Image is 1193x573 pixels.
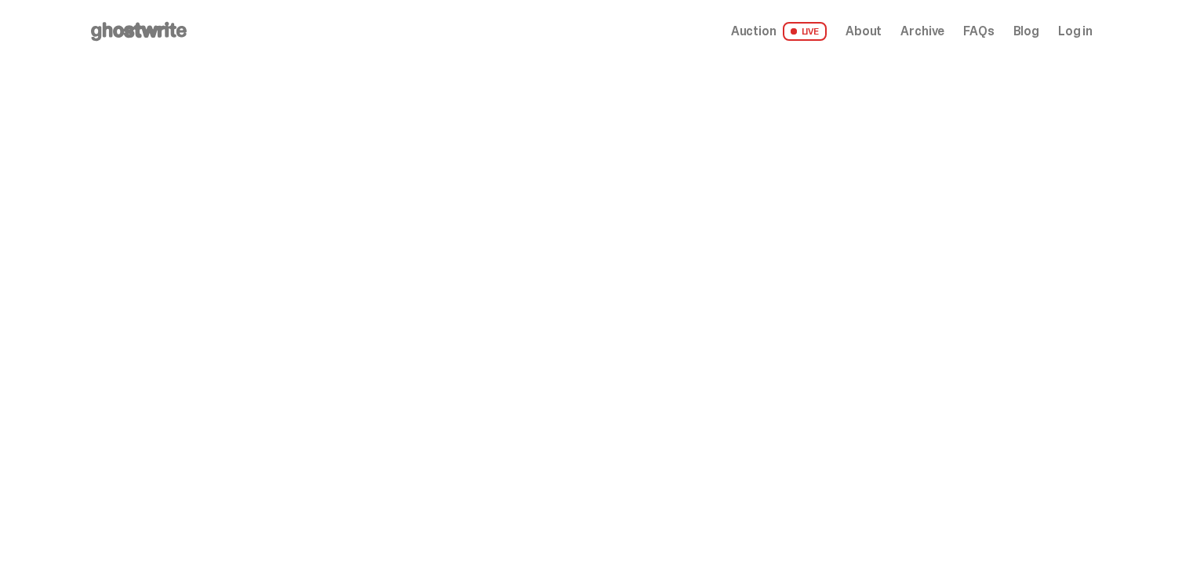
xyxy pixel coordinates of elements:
[1013,25,1039,38] a: Blog
[963,25,994,38] a: FAQs
[900,25,944,38] a: Archive
[1058,25,1093,38] a: Log in
[846,25,882,38] a: About
[731,25,777,38] span: Auction
[783,22,827,41] span: LIVE
[731,22,827,41] a: Auction LIVE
